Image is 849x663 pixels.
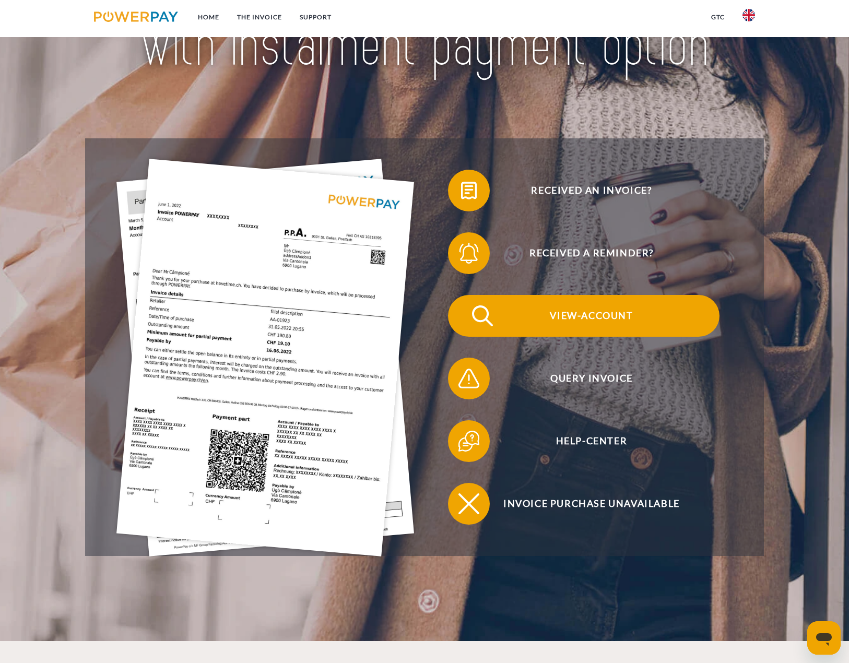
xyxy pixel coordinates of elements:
[189,8,228,27] a: Home
[742,9,755,21] img: en
[807,621,841,655] iframe: Button to launch messaging window
[456,428,482,454] img: qb_help.svg
[448,483,720,525] button: Invoice purchase unavailable
[464,483,720,525] span: Invoice purchase unavailable
[448,170,720,211] button: Received an invoice?
[702,8,734,27] a: GTC
[464,295,720,337] span: View-Account
[116,159,414,557] img: single_invoice_powerpay_en.jpg
[291,8,340,27] a: Support
[469,303,496,329] img: qb_search.svg
[464,232,720,274] span: Received a reminder?
[448,295,720,337] button: View-Account
[228,8,291,27] a: THE INVOICE
[464,170,720,211] span: Received an invoice?
[456,491,482,517] img: qb_close.svg
[94,11,178,22] img: logo-powerpay.svg
[464,358,720,399] span: Query Invoice
[448,420,720,462] button: Help-Center
[456,365,482,392] img: qb_warning.svg
[448,358,720,399] button: Query Invoice
[456,240,482,266] img: qb_bell.svg
[464,420,720,462] span: Help-Center
[456,177,482,204] img: qb_bill.svg
[448,232,720,274] button: Received a reminder?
